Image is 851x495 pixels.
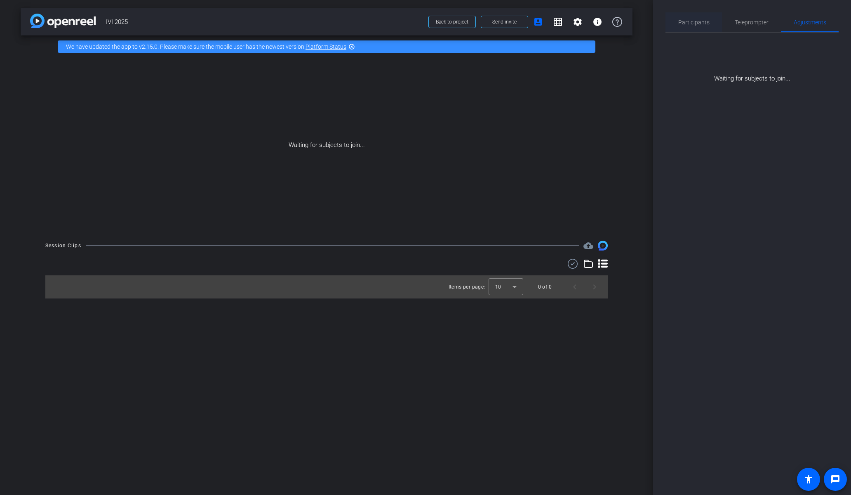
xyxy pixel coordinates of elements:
div: We have updated the app to v2.15.0. Please make sure the mobile user has the newest version. [58,40,595,53]
button: Next page [585,277,604,297]
span: Send invite [492,19,517,25]
mat-icon: highlight_off [348,43,355,50]
span: Destinations for your clips [583,241,593,251]
span: Back to project [436,19,468,25]
button: Previous page [565,277,585,297]
div: Waiting for subjects to join... [665,33,839,83]
mat-icon: message [830,474,840,484]
mat-icon: account_box [533,17,543,27]
button: Back to project [428,16,476,28]
button: Send invite [481,16,528,28]
div: Session Clips [45,242,81,250]
a: Platform Status [306,43,346,50]
div: Items per page: [449,283,485,291]
div: Waiting for subjects to join... [21,58,632,232]
div: 0 of 0 [538,283,552,291]
mat-icon: info [592,17,602,27]
span: Adjustments [794,19,826,25]
img: Session clips [598,241,608,251]
mat-icon: settings [573,17,583,27]
span: Teleprompter [735,19,769,25]
span: IVI 2025 [106,14,423,30]
mat-icon: grid_on [553,17,563,27]
mat-icon: accessibility [804,474,813,484]
span: Participants [678,19,710,25]
mat-icon: cloud_upload [583,241,593,251]
img: app-logo [30,14,96,28]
